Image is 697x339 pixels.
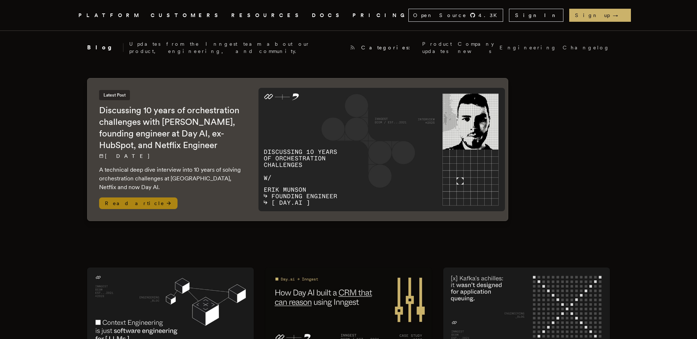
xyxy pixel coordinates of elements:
button: PLATFORM [78,11,142,20]
p: [DATE] [99,152,244,160]
a: DOCS [312,11,344,20]
a: Sign up [569,9,631,22]
h2: Blog [87,43,123,52]
p: Updates from the Inngest team about our product, engineering, and community. [129,40,344,55]
span: Read article [99,197,178,209]
h2: Discussing 10 years of orchestration challenges with [PERSON_NAME], founding engineer at Day AI, ... [99,105,244,151]
a: Company news [458,40,494,55]
a: CUSTOMERS [151,11,223,20]
a: PRICING [352,11,408,20]
a: Product updates [422,40,452,55]
span: 4.3 K [478,12,501,19]
span: Categories: [361,44,416,51]
a: Changelog [563,44,610,51]
span: → [613,12,625,19]
img: Featured image for Discussing 10 years of orchestration challenges with Erik Munson, founding eng... [258,88,505,211]
a: Engineering [500,44,557,51]
a: Sign In [509,9,563,22]
span: Latest Post [99,90,130,100]
p: A technical deep dive interview into 10 years of solving orchestration challenges at [GEOGRAPHIC_... [99,166,244,192]
a: Latest PostDiscussing 10 years of orchestration challenges with [PERSON_NAME], founding engineer ... [87,78,508,221]
span: Open Source [413,12,467,19]
button: RESOURCES [231,11,303,20]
